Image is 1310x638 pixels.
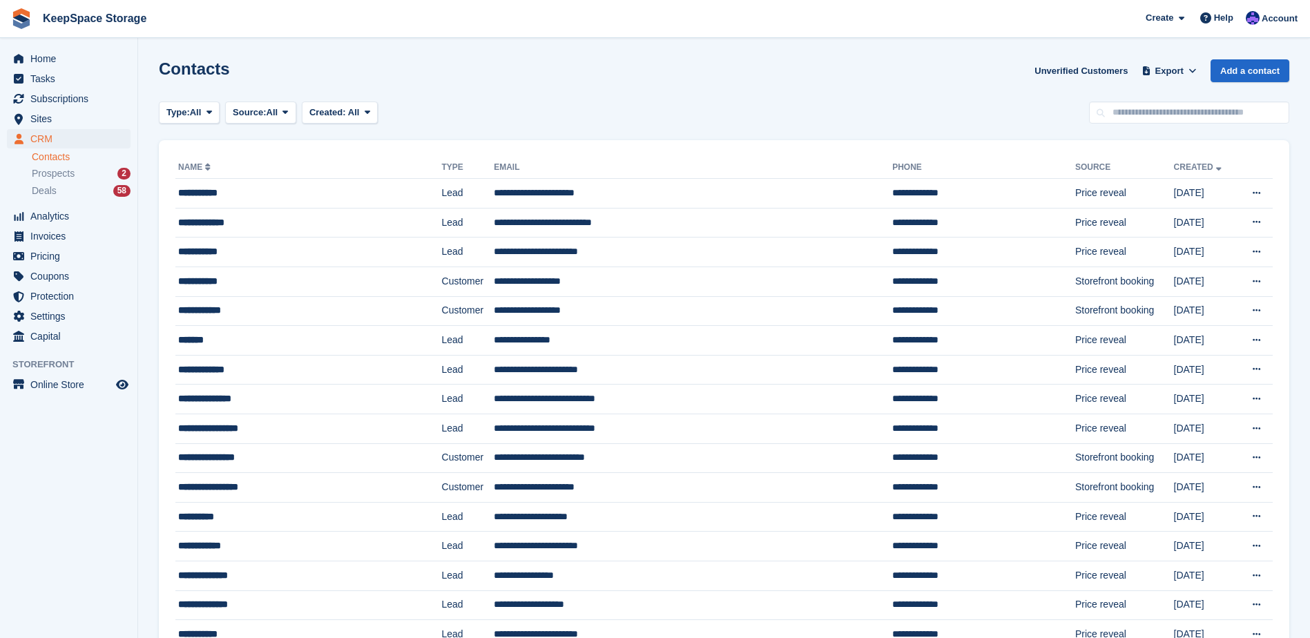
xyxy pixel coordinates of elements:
[1174,385,1237,414] td: [DATE]
[1075,267,1174,296] td: Storefront booking
[166,106,190,119] span: Type:
[7,246,131,266] a: menu
[12,358,137,371] span: Storefront
[1174,296,1237,326] td: [DATE]
[442,208,494,238] td: Lead
[442,157,494,179] th: Type
[892,157,1075,179] th: Phone
[32,167,75,180] span: Prospects
[7,375,131,394] a: menu
[1029,59,1133,82] a: Unverified Customers
[7,327,131,346] a: menu
[1075,414,1174,443] td: Price reveal
[7,287,131,306] a: menu
[1075,326,1174,356] td: Price reveal
[30,327,113,346] span: Capital
[190,106,202,119] span: All
[30,246,113,266] span: Pricing
[32,184,57,197] span: Deals
[1174,502,1237,532] td: [DATE]
[442,443,494,473] td: Customer
[442,296,494,326] td: Customer
[7,307,131,326] a: menu
[117,168,131,180] div: 2
[1174,443,1237,473] td: [DATE]
[1075,296,1174,326] td: Storefront booking
[1075,355,1174,385] td: Price reveal
[7,89,131,108] a: menu
[113,185,131,197] div: 58
[442,414,494,443] td: Lead
[309,107,346,117] span: Created:
[7,109,131,128] a: menu
[233,106,266,119] span: Source:
[442,326,494,356] td: Lead
[32,151,131,164] a: Contacts
[225,101,296,124] button: Source: All
[1075,238,1174,267] td: Price reveal
[1174,590,1237,620] td: [DATE]
[1174,162,1224,172] a: Created
[30,69,113,88] span: Tasks
[1174,238,1237,267] td: [DATE]
[1174,355,1237,385] td: [DATE]
[30,226,113,246] span: Invoices
[159,101,220,124] button: Type: All
[1174,532,1237,561] td: [DATE]
[32,166,131,181] a: Prospects 2
[7,49,131,68] a: menu
[442,590,494,620] td: Lead
[442,532,494,561] td: Lead
[30,267,113,286] span: Coupons
[7,69,131,88] a: menu
[32,184,131,198] a: Deals 58
[1139,59,1200,82] button: Export
[30,89,113,108] span: Subscriptions
[1246,11,1260,25] img: Chloe Clark
[1174,267,1237,296] td: [DATE]
[30,129,113,148] span: CRM
[1075,590,1174,620] td: Price reveal
[1075,208,1174,238] td: Price reveal
[1075,561,1174,590] td: Price reveal
[1174,208,1237,238] td: [DATE]
[30,206,113,226] span: Analytics
[1214,11,1233,25] span: Help
[442,238,494,267] td: Lead
[494,157,892,179] th: Email
[178,162,213,172] a: Name
[7,226,131,246] a: menu
[442,561,494,590] td: Lead
[348,107,360,117] span: All
[114,376,131,393] a: Preview store
[442,179,494,209] td: Lead
[11,8,32,29] img: stora-icon-8386f47178a22dfd0bd8f6a31ec36ba5ce8667c1dd55bd0f319d3a0aa187defe.svg
[442,473,494,503] td: Customer
[1075,532,1174,561] td: Price reveal
[30,109,113,128] span: Sites
[7,206,131,226] a: menu
[7,267,131,286] a: menu
[1075,473,1174,503] td: Storefront booking
[159,59,230,78] h1: Contacts
[30,307,113,326] span: Settings
[442,267,494,296] td: Customer
[1174,561,1237,590] td: [DATE]
[1075,443,1174,473] td: Storefront booking
[1262,12,1298,26] span: Account
[302,101,378,124] button: Created: All
[7,129,131,148] a: menu
[442,385,494,414] td: Lead
[1174,473,1237,503] td: [DATE]
[1075,157,1174,179] th: Source
[442,502,494,532] td: Lead
[267,106,278,119] span: All
[1075,502,1174,532] td: Price reveal
[1075,385,1174,414] td: Price reveal
[30,287,113,306] span: Protection
[1211,59,1289,82] a: Add a contact
[1174,326,1237,356] td: [DATE]
[1174,179,1237,209] td: [DATE]
[30,49,113,68] span: Home
[1075,179,1174,209] td: Price reveal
